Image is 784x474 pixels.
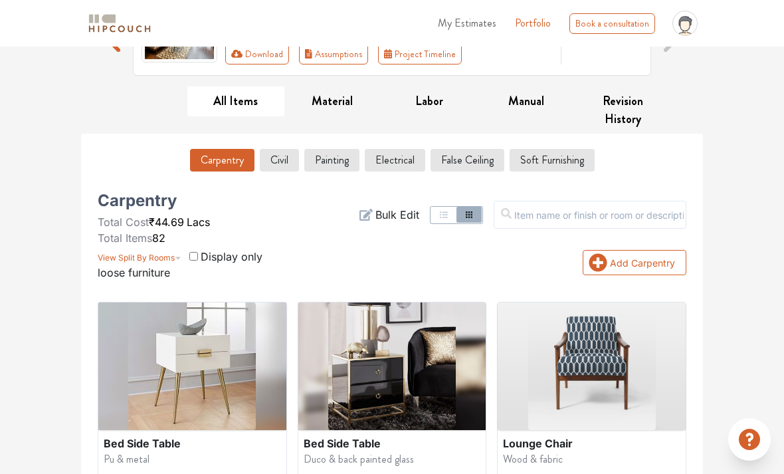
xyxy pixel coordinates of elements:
div: Wood & fabric [503,451,680,465]
button: Manual [478,86,575,116]
span: Total Cost [98,215,149,229]
span: My Estimates [438,15,496,31]
h5: Carpentry [98,195,177,206]
span: logo-horizontal.svg [86,9,153,39]
span: ₹44.69 [149,215,184,229]
button: Civil [260,149,299,172]
div: Pu & metal [104,451,281,465]
span: Lacs [187,215,210,229]
button: False Ceiling [431,149,504,172]
span: Total Items [98,231,152,245]
button: Painting [304,149,359,172]
button: Bulk Edit [359,207,419,223]
button: Download [225,43,290,64]
button: Revision History [574,86,671,134]
div: Duco & back painted glass [304,451,481,465]
button: Soft Furnishing [510,149,595,172]
span: Bulk Edit [375,207,419,223]
button: Project Timeline [378,43,462,64]
button: Add Carpentry [583,250,686,275]
button: Carpentry [190,149,254,172]
div: Lounge Chair [503,435,680,451]
input: Item name or finish or room or description [494,201,686,229]
span: View Split By Rooms [98,253,175,263]
div: Bed Side Table [304,435,481,451]
a: Portfolio [515,15,551,31]
li: 82 [98,230,165,246]
div: Book a consultation [569,13,655,34]
img: logo-horizontal.svg [86,12,153,35]
button: All Items [187,86,284,116]
div: Bed Side Table [104,435,281,451]
div: First group [225,43,472,64]
button: Electrical [365,149,425,172]
button: Material [284,86,381,116]
button: View Split By Rooms [98,246,181,265]
div: Toolbar with button groups [225,43,553,64]
button: Labor [381,86,478,116]
button: Assumptions [299,43,368,64]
